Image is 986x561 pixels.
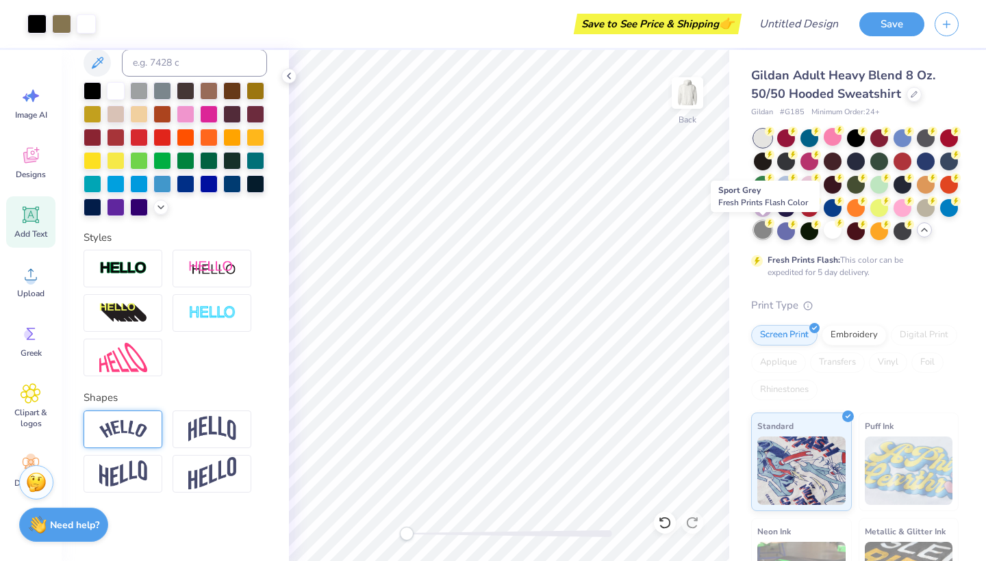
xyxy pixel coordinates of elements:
div: Accessibility label [400,527,414,540]
img: Stroke [99,261,147,276]
div: Applique [751,352,806,373]
span: Gildan [751,107,773,118]
span: Gildan Adult Heavy Blend 8 Oz. 50/50 Hooded Sweatshirt [751,67,935,102]
div: Print Type [751,298,959,313]
div: Embroidery [822,325,887,345]
img: Rise [188,457,236,491]
strong: Fresh Prints Flash: [768,255,840,265]
button: Save [859,12,924,36]
input: e.g. 7428 c [122,49,267,77]
span: Neon Ink [757,524,791,538]
div: Sport Grey [711,181,820,212]
div: Screen Print [751,325,818,345]
span: Image AI [15,109,47,120]
img: Puff Ink [865,436,953,505]
img: Shadow [188,260,236,277]
img: Negative Space [188,305,236,321]
img: Back [674,79,701,107]
strong: Need help? [50,519,99,532]
div: Vinyl [869,352,907,373]
div: Transfers [810,352,865,373]
img: Arch [188,416,236,442]
span: Clipart & logos [8,407,53,429]
span: # G185 [780,107,805,118]
input: Untitled Design [748,10,849,38]
span: Add Text [14,229,47,239]
span: Upload [17,288,45,299]
label: Shapes [84,390,118,406]
span: Decorate [14,478,47,488]
img: 3D Illusion [99,302,147,324]
span: 👉 [719,15,734,31]
span: Designs [16,169,46,180]
div: Digital Print [891,325,957,345]
span: Minimum Order: 24 + [811,107,880,118]
div: Save to See Price & Shipping [577,14,738,34]
span: Greek [21,348,42,358]
span: Puff Ink [865,419,894,433]
img: Free Distort [99,343,147,372]
img: Arc [99,420,147,439]
span: Standard [757,419,794,433]
div: Foil [911,352,944,373]
img: Standard [757,436,846,505]
img: Flag [99,460,147,487]
span: Fresh Prints Flash Color [718,197,808,208]
div: Rhinestones [751,380,818,400]
div: This color can be expedited for 5 day delivery. [768,254,936,278]
label: Styles [84,230,112,246]
span: Metallic & Glitter Ink [865,524,946,538]
div: Back [679,114,696,126]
